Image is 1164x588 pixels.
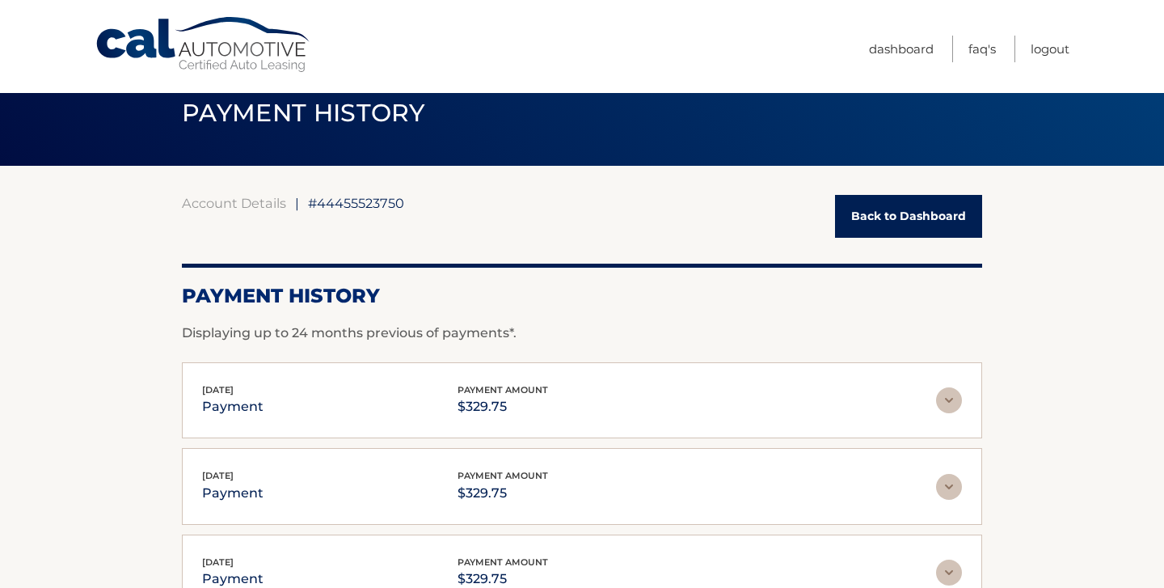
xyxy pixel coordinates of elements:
[936,560,962,586] img: accordion-rest.svg
[95,16,313,74] a: Cal Automotive
[202,396,264,418] p: payment
[458,470,548,481] span: payment amount
[936,387,962,413] img: accordion-rest.svg
[1031,36,1069,62] a: Logout
[869,36,934,62] a: Dashboard
[835,195,982,238] a: Back to Dashboard
[458,396,548,418] p: $329.75
[202,482,264,505] p: payment
[936,474,962,500] img: accordion-rest.svg
[458,384,548,396] span: payment amount
[458,482,548,505] p: $329.75
[295,195,299,211] span: |
[458,556,548,568] span: payment amount
[182,284,982,308] h2: Payment History
[968,36,996,62] a: FAQ's
[308,195,404,211] span: #44455523750
[202,384,234,396] span: [DATE]
[182,324,982,343] p: Displaying up to 24 months previous of payments*.
[182,98,425,128] span: PAYMENT HISTORY
[202,556,234,568] span: [DATE]
[202,470,234,481] span: [DATE]
[182,195,286,211] a: Account Details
